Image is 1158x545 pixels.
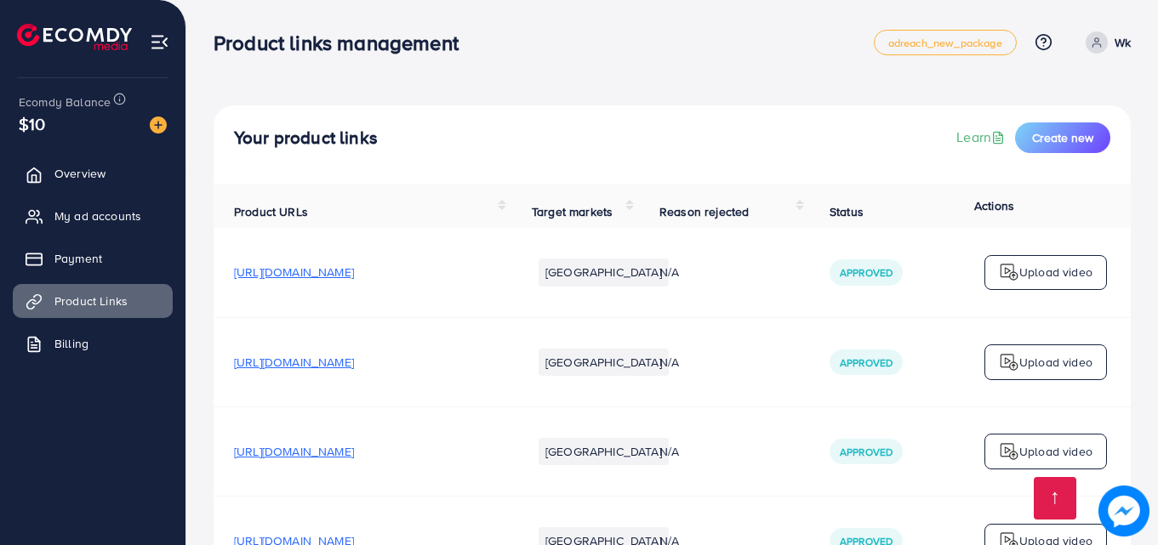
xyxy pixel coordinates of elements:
p: Upload video [1019,262,1092,282]
span: Create new [1032,129,1093,146]
span: Approved [840,445,893,459]
span: Status [830,203,864,220]
button: Create new [1015,122,1110,153]
a: Learn [956,128,1008,147]
li: [GEOGRAPHIC_DATA] [539,349,669,376]
span: Product URLs [234,203,308,220]
a: Billing [13,326,173,360]
span: N/A [659,354,679,371]
a: Payment [13,241,173,275]
img: logo [999,352,1019,372]
a: Overview [13,156,173,190]
span: Reason rejected [659,203,749,220]
span: Target markets [532,203,613,220]
a: Product Links [13,284,173,318]
span: $10 [19,111,45,136]
span: Actions [974,197,1014,214]
h4: Your product links [234,128,378,149]
img: logo [999,262,1019,282]
a: adreach_new_package [874,30,1017,55]
span: [URL][DOMAIN_NAME] [234,264,354,281]
span: N/A [659,443,679,460]
a: My ad accounts [13,199,173,233]
p: Wk [1115,32,1131,53]
p: Upload video [1019,352,1092,372]
span: My ad accounts [54,207,141,224]
span: adreach_new_package [888,37,1002,48]
span: Ecomdy Balance [19,94,111,111]
img: logo [17,24,132,50]
span: Billing [54,335,88,352]
h3: Product links management [214,31,472,55]
li: [GEOGRAPHIC_DATA] [539,258,669,286]
li: [GEOGRAPHIC_DATA] [539,438,669,465]
span: [URL][DOMAIN_NAME] [234,354,354,371]
img: logo [999,441,1019,462]
span: Approved [840,355,893,370]
span: Approved [840,265,893,280]
img: menu [150,32,169,52]
p: Upload video [1019,441,1092,462]
a: Wk [1079,31,1131,54]
span: Product Links [54,292,128,309]
span: Overview [54,165,106,182]
img: image [1098,485,1149,536]
span: N/A [659,264,679,281]
span: Payment [54,250,102,267]
img: image [150,116,167,133]
span: [URL][DOMAIN_NAME] [234,443,354,460]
